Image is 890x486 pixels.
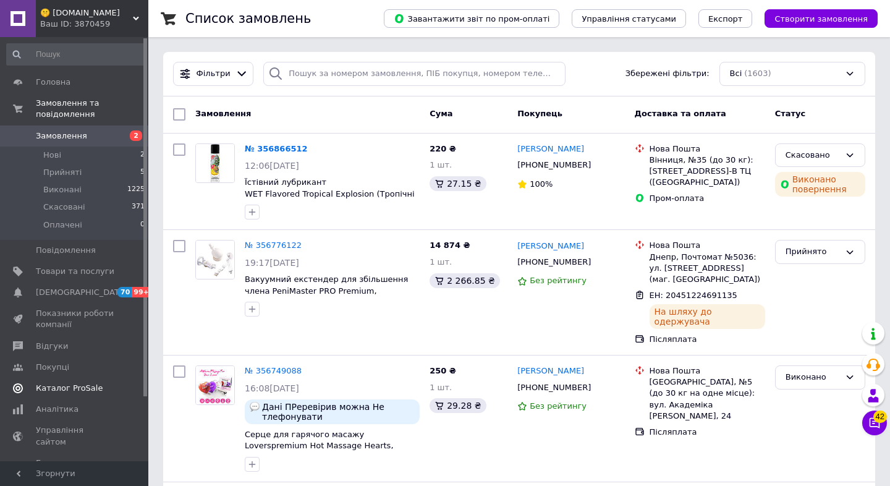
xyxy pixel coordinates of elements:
[140,150,145,161] span: 2
[36,404,78,415] span: Аналітика
[36,77,70,88] span: Головна
[262,402,415,422] span: Дані ПРеревірив можна Не тлефонувати
[650,155,765,189] div: Вінниця, №35 (до 30 кг): [STREET_ADDRESS]-В ТЦ ([GEOGRAPHIC_DATA])
[430,257,452,266] span: 1 шт.
[196,144,234,182] img: Фото товару
[515,254,593,270] div: [PHONE_NUMBER]
[530,401,587,411] span: Без рейтингу
[744,69,771,78] span: (1603)
[127,184,145,195] span: 1225
[245,275,408,307] a: Вакуумний екстендер для збільшення члена PeniMaster PRO Premium, включаючи ремінь
[43,220,82,231] span: Оплачені
[650,334,765,345] div: Післяплата
[517,241,584,252] a: [PERSON_NAME]
[530,179,553,189] span: 100%
[36,98,148,120] span: Замовлення та повідомлення
[36,130,87,142] span: Замовлення
[774,14,868,23] span: Створити замовлення
[36,383,103,394] span: Каталог ProSale
[515,157,593,173] div: [PHONE_NUMBER]
[430,383,452,392] span: 1 шт.
[195,143,235,183] a: Фото товару
[36,362,69,373] span: Покупці
[430,176,486,191] div: 27.15 ₴
[245,161,299,171] span: 12:06[DATE]
[195,109,251,118] span: Замовлення
[650,365,765,377] div: Нова Пошта
[43,167,82,178] span: Прийняті
[650,143,765,155] div: Нова Пошта
[384,9,559,28] button: Завантажити звіт по пром-оплаті
[245,366,302,375] a: № 356749088
[572,9,686,28] button: Управління статусами
[36,266,114,277] span: Товари та послуги
[196,241,234,279] img: Фото товару
[245,383,299,393] span: 16:08[DATE]
[517,109,562,118] span: Покупець
[515,380,593,396] div: [PHONE_NUMBER]
[775,172,865,197] div: Виконано повернення
[430,160,452,169] span: 1 шт.
[430,398,486,413] div: 29.28 ₴
[765,9,878,28] button: Створити замовлення
[36,341,68,352] span: Відгуки
[635,109,726,118] span: Доставка та оплата
[185,11,311,26] h1: Список замовлень
[650,304,765,329] div: На шляху до одержувача
[650,291,737,300] span: ЕН: 20451224691135
[245,430,394,462] a: Серце для гарячого масажу Loverspremium Hot Massage Hearts, L22007
[873,407,887,419] span: 42
[698,9,753,28] button: Експорт
[196,366,234,404] img: Фото товару
[430,273,500,288] div: 2 266.85 ₴
[140,167,145,178] span: 5
[752,14,878,23] a: Створити замовлення
[6,43,146,66] input: Пошук
[517,143,584,155] a: [PERSON_NAME]
[250,402,260,412] img: :speech_balloon:
[530,276,587,285] span: Без рейтингу
[625,68,710,80] span: Збережені фільтри:
[786,245,840,258] div: Прийнято
[786,149,840,162] div: Скасовано
[245,241,302,250] a: № 356776122
[117,287,132,297] span: 70
[245,258,299,268] span: 19:17[DATE]
[786,371,840,384] div: Виконано
[36,308,114,330] span: Показники роботи компанії
[40,7,133,19] span: 🤫 ANONIM.SHOP
[650,427,765,438] div: Післяплата
[430,366,456,375] span: 250 ₴
[708,14,743,23] span: Експорт
[730,68,742,80] span: Всі
[132,287,152,297] span: 99+
[132,202,145,213] span: 371
[862,411,887,435] button: Чат з покупцем42
[517,365,584,377] a: [PERSON_NAME]
[650,240,765,251] div: Нова Пошта
[650,377,765,422] div: [GEOGRAPHIC_DATA], №5 (до 30 кг на одне місце): вул. Академіка [PERSON_NAME], 24
[197,68,231,80] span: Фільтри
[245,177,415,210] a: Їстівний лубрикант WET Flavored Tropical Explosion (Тропічні фрукти) 30 мл, WT43079
[650,252,765,286] div: Днепр, Почтомат №5036: ул. [STREET_ADDRESS] (маг. [GEOGRAPHIC_DATA])
[582,14,676,23] span: Управління статусами
[195,240,235,279] a: Фото товару
[43,202,85,213] span: Скасовані
[36,245,96,256] span: Повідомлення
[263,62,566,86] input: Пошук за номером замовлення, ПІБ покупця, номером телефону, Email, номером накладної
[36,425,114,447] span: Управління сайтом
[140,220,145,231] span: 0
[430,241,470,250] span: 14 874 ₴
[650,193,765,204] div: Пром-оплата
[195,365,235,405] a: Фото товару
[43,184,82,195] span: Виконані
[40,19,148,30] div: Ваш ID: 3870459
[430,109,452,118] span: Cума
[130,130,142,141] span: 2
[43,150,61,161] span: Нові
[430,144,456,153] span: 220 ₴
[36,287,127,298] span: [DEMOGRAPHIC_DATA]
